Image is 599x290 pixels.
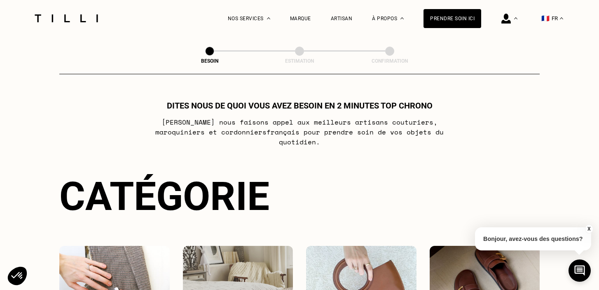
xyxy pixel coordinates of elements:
img: icône connexion [501,14,511,24]
img: Logo du service de couturière Tilli [32,14,101,22]
div: Estimation [258,58,341,64]
img: Menu déroulant [514,17,517,19]
a: Artisan [331,16,353,21]
span: 🇫🇷 [541,14,550,22]
button: X [585,224,593,233]
h1: Dites nous de quoi vous avez besoin en 2 minutes top chrono [167,101,433,111]
div: Besoin [168,58,251,64]
p: Bonjour, avez-vous des questions? [475,227,591,250]
p: [PERSON_NAME] nous faisons appel aux meilleurs artisans couturiers , maroquiniers et cordonniers ... [136,117,463,147]
a: Marque [290,16,311,21]
div: Confirmation [349,58,431,64]
div: Catégorie [59,173,540,219]
img: Menu déroulant [267,17,270,19]
a: Prendre soin ici [424,9,481,28]
img: menu déroulant [560,17,563,19]
img: Menu déroulant à propos [400,17,404,19]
